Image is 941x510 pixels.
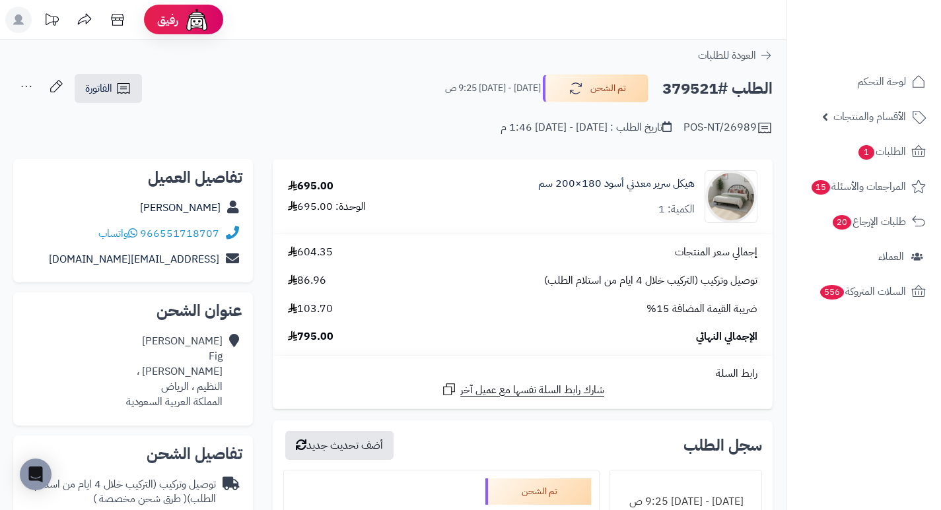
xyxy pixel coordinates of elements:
span: 556 [820,285,845,300]
a: شارك رابط السلة نفسها مع عميل آخر [441,381,604,398]
span: لوحة التحكم [857,73,906,91]
a: المراجعات والأسئلة15 [794,171,933,203]
span: 15 [812,180,831,195]
a: 966551718707 [140,226,219,241]
h2: عنوان الشحن [24,303,242,319]
span: رفيق [157,12,178,28]
span: العودة للطلبات [698,48,756,63]
h2: تفاصيل الشحن [24,446,242,462]
a: الطلبات1 [794,136,933,168]
a: هيكل سرير معدني أسود 180×200 سم [538,176,695,191]
div: الكمية: 1 [658,202,695,217]
a: واتساب [98,226,137,241]
a: لوحة التحكم [794,66,933,98]
div: رابط السلة [278,366,767,381]
a: طلبات الإرجاع20 [794,206,933,238]
img: ai-face.png [184,7,210,33]
h3: سجل الطلب [683,437,762,453]
div: [PERSON_NAME] Fig [PERSON_NAME] ، النظيم ، الرياض المملكة العربية السعودية [126,334,223,409]
a: الفاتورة [75,74,142,103]
span: المراجعات والأسئلة [810,177,906,196]
span: 604.35 [288,245,333,260]
span: العملاء [878,247,904,266]
span: توصيل وتركيب (التركيب خلال 4 ايام من استلام الطلب) [544,273,757,288]
small: [DATE] - [DATE] 9:25 ص [445,82,541,95]
span: 86.96 [288,273,326,288]
span: الفاتورة [85,80,112,96]
a: تحديثات المنصة [35,7,68,36]
div: تاريخ الطلب : [DATE] - [DATE] 1:46 م [501,120,672,135]
a: السلات المتروكة556 [794,276,933,307]
div: Open Intercom Messenger [20,459,52,490]
span: الطلبات [857,143,906,161]
span: شارك رابط السلة نفسها مع عميل آخر [460,383,604,398]
div: POS-NT/26989 [683,120,773,136]
div: 695.00 [288,179,333,194]
span: الإجمالي النهائي [696,329,757,344]
a: [EMAIL_ADDRESS][DOMAIN_NAME] [49,251,219,267]
h2: تفاصيل العميل [24,170,242,185]
button: تم الشحن [543,75,648,102]
span: الأقسام والمنتجات [833,108,906,126]
a: العودة للطلبات [698,48,773,63]
h2: الطلب #379521 [662,75,773,102]
div: تم الشحن [485,478,591,505]
a: العملاء [794,241,933,272]
span: طلبات الإرجاع [831,212,906,231]
span: ( طرق شحن مخصصة ) [93,491,187,507]
img: 1757751175-110101050035-90x90.jpg [705,170,757,223]
a: [PERSON_NAME] [140,200,221,216]
div: توصيل وتركيب (التركيب خلال 4 ايام من استلام الطلب) [24,477,216,507]
span: ضريبة القيمة المضافة 15% [646,302,757,317]
span: إجمالي سعر المنتجات [675,245,757,260]
button: أضف تحديث جديد [285,431,394,460]
span: 1 [858,145,874,160]
span: 20 [833,215,852,230]
span: 795.00 [288,329,333,344]
img: logo-2.png [851,31,928,59]
span: السلات المتروكة [819,282,906,301]
div: الوحدة: 695.00 [288,199,366,214]
span: 103.70 [288,302,333,317]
